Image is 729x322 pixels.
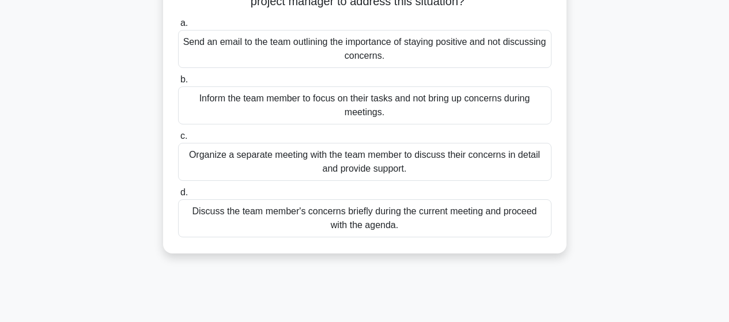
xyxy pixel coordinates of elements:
div: Discuss the team member's concerns briefly during the current meeting and proceed with the agenda. [178,199,552,237]
span: b. [180,74,188,84]
span: a. [180,18,188,28]
span: c. [180,131,187,141]
span: d. [180,187,188,197]
div: Organize a separate meeting with the team member to discuss their concerns in detail and provide ... [178,143,552,181]
div: Send an email to the team outlining the importance of staying positive and not discussing concerns. [178,30,552,68]
div: Inform the team member to focus on their tasks and not bring up concerns during meetings. [178,86,552,124]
